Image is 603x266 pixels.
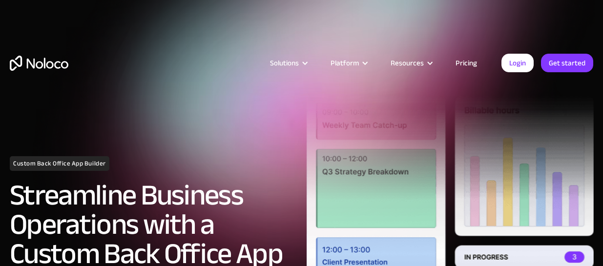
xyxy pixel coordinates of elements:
h1: Custom Back Office App Builder [10,156,109,171]
div: Resources [378,57,443,69]
div: Platform [331,57,359,69]
a: Get started [541,54,593,72]
div: Platform [318,57,378,69]
div: Solutions [258,57,318,69]
a: home [10,56,68,71]
a: Pricing [443,57,489,69]
div: Resources [391,57,424,69]
div: Solutions [270,57,299,69]
a: Login [501,54,534,72]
